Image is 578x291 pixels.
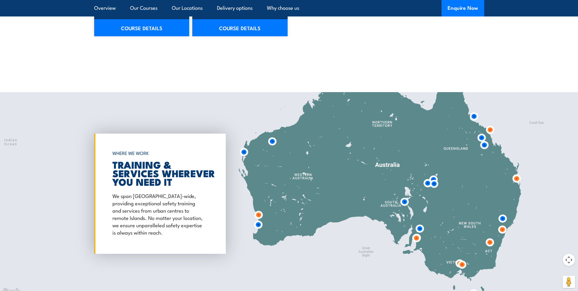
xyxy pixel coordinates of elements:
[192,19,288,36] a: COURSE DETAILS
[563,276,575,288] button: Drag Pegman onto the map to open Street View
[112,192,204,236] p: We span [GEOGRAPHIC_DATA]-wide, providing exceptional safety training and services from urban cen...
[94,19,190,36] a: COURSE DETAILS
[112,160,204,186] h2: TRAINING & SERVICES WHEREVER YOU NEED IT
[563,254,575,266] button: Map camera controls
[112,148,204,159] h6: WHERE WE WORK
